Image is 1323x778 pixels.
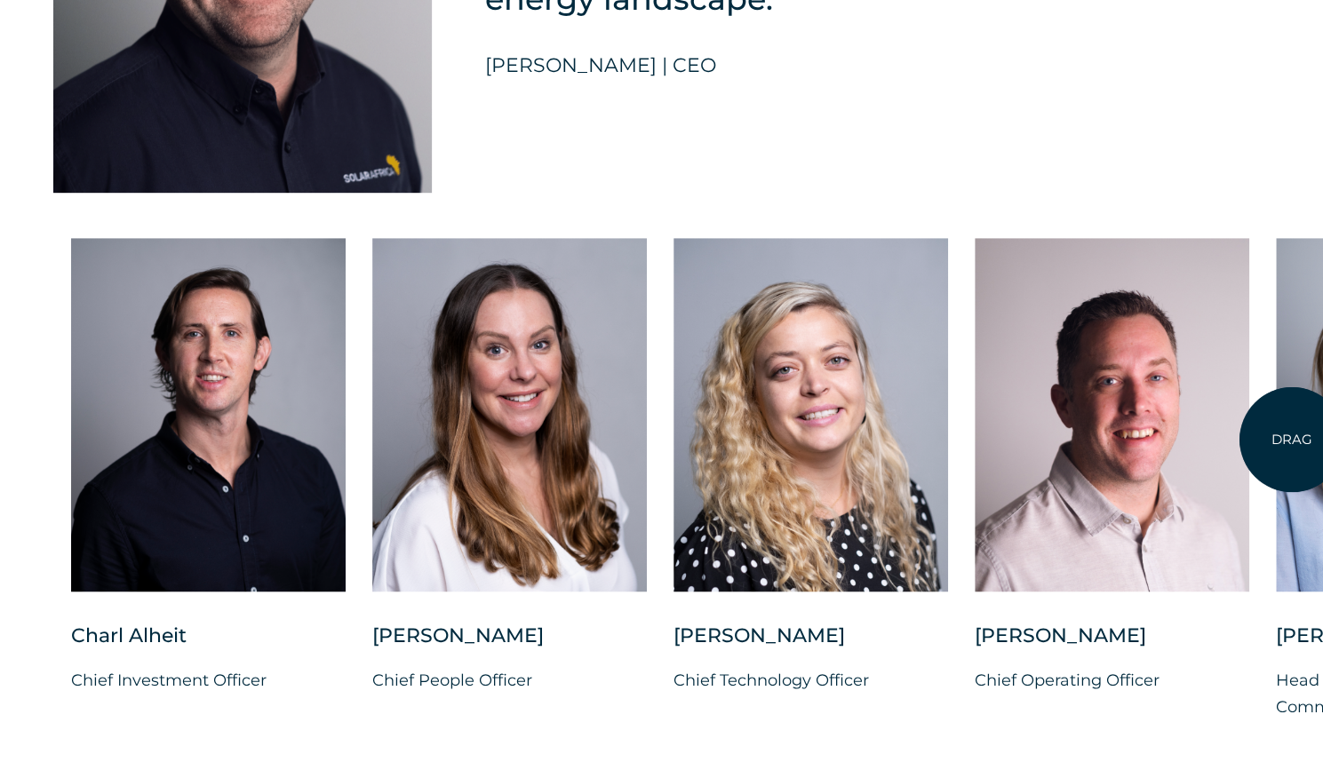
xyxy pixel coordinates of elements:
div: [PERSON_NAME] [975,623,1249,667]
div: [PERSON_NAME] [372,623,647,667]
p: Chief People Officer [372,667,647,694]
p: Chief Operating Officer [975,667,1249,694]
p: Chief Technology Officer [673,667,948,694]
p: Chief Investment Officer [71,667,346,694]
div: [PERSON_NAME] [673,623,948,667]
div: Charl Alheit [71,623,346,667]
h5: [PERSON_NAME] | CEO [485,54,716,77]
